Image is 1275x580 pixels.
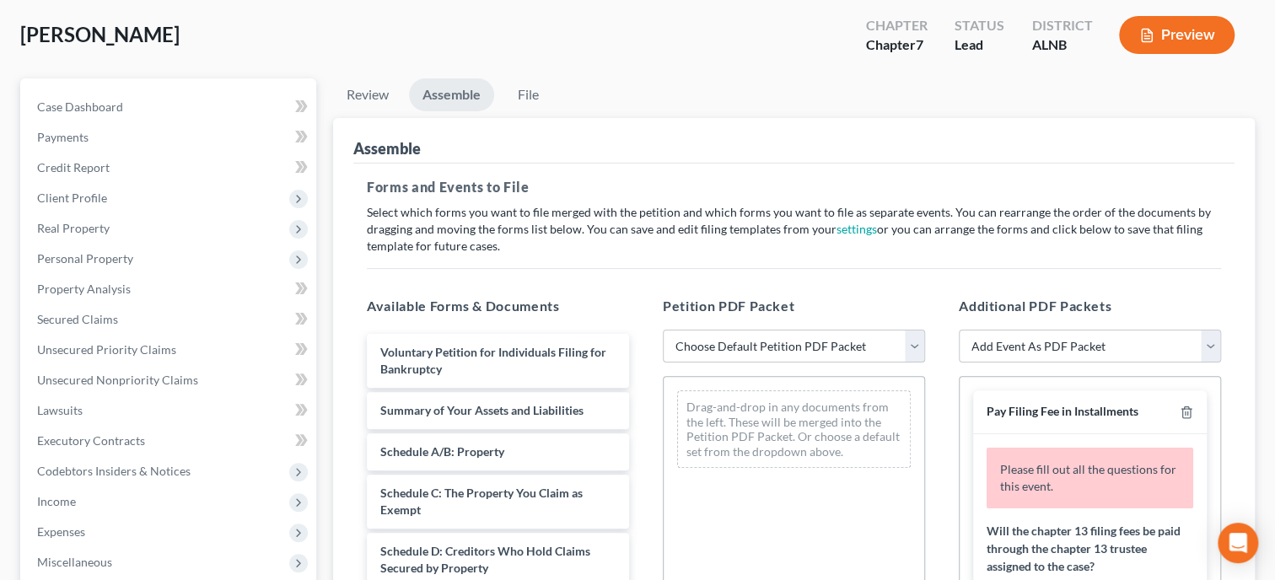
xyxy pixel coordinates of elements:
[37,342,176,357] span: Unsecured Priority Claims
[380,403,584,417] span: Summary of Your Assets and Liabilities
[24,365,316,395] a: Unsecured Nonpriority Claims
[37,251,133,266] span: Personal Property
[37,99,123,114] span: Case Dashboard
[1031,35,1092,55] div: ALNB
[37,130,89,144] span: Payments
[1000,462,1176,493] span: Please fill out all the questions for this event.
[409,78,494,111] a: Assemble
[380,544,590,575] span: Schedule D: Creditors Who Hold Claims Secured by Property
[37,221,110,235] span: Real Property
[380,444,504,459] span: Schedule A/B: Property
[37,403,83,417] span: Lawsuits
[24,335,316,365] a: Unsecured Priority Claims
[955,35,1004,55] div: Lead
[24,153,316,183] a: Credit Report
[501,78,555,111] a: File
[37,464,191,478] span: Codebtors Insiders & Notices
[367,177,1221,197] h5: Forms and Events to File
[37,282,131,296] span: Property Analysis
[24,304,316,335] a: Secured Claims
[37,191,107,205] span: Client Profile
[1119,16,1235,54] button: Preview
[24,426,316,456] a: Executory Contracts
[866,35,928,55] div: Chapter
[37,160,110,175] span: Credit Report
[37,494,76,508] span: Income
[37,433,145,448] span: Executory Contracts
[20,22,180,46] span: [PERSON_NAME]
[353,138,421,158] div: Assemble
[1031,16,1092,35] div: District
[955,16,1004,35] div: Status
[24,274,316,304] a: Property Analysis
[380,486,583,517] span: Schedule C: The Property You Claim as Exempt
[837,222,877,236] a: settings
[663,298,794,314] span: Petition PDF Packet
[367,204,1221,255] p: Select which forms you want to file merged with the petition and which forms you want to file as ...
[916,36,923,52] span: 7
[37,555,112,569] span: Miscellaneous
[24,395,316,426] a: Lawsuits
[24,92,316,122] a: Case Dashboard
[24,122,316,153] a: Payments
[1218,523,1258,563] div: Open Intercom Messenger
[987,404,1138,418] span: Pay Filing Fee in Installments
[866,16,928,35] div: Chapter
[380,345,606,376] span: Voluntary Petition for Individuals Filing for Bankruptcy
[987,522,1193,575] label: Will the chapter 13 filing fees be paid through the chapter 13 trustee assigned to the case?
[677,390,911,468] div: Drag-and-drop in any documents from the left. These will be merged into the Petition PDF Packet. ...
[37,312,118,326] span: Secured Claims
[37,524,85,539] span: Expenses
[367,296,629,316] h5: Available Forms & Documents
[37,373,198,387] span: Unsecured Nonpriority Claims
[959,296,1221,316] h5: Additional PDF Packets
[333,78,402,111] a: Review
